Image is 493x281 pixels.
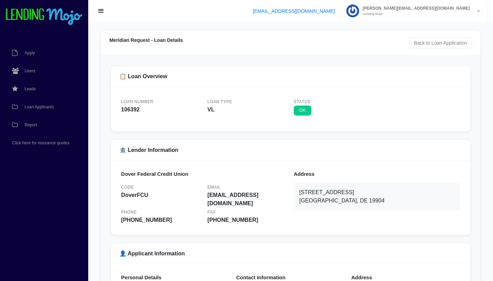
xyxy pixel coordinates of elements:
small: Email [208,185,221,190]
small: Loan Type [208,99,232,104]
h5: 🏦 Lender Information [119,147,462,153]
h6: Address [294,171,460,177]
h6: Personal Details [121,274,230,281]
div: DoverFCU [121,191,201,199]
div: [PHONE_NUMBER] [208,216,287,224]
div: VL [208,106,287,114]
h6: Contact Information [236,274,345,281]
div: 106392 [121,106,201,114]
img: logo-small.png [5,8,83,26]
span: [PERSON_NAME][EMAIL_ADDRESS][DOMAIN_NAME] [359,6,470,10]
span: Report [25,123,37,127]
span: Leads [25,87,36,91]
small: Loan Number [121,99,154,104]
a: [EMAIL_ADDRESS][DOMAIN_NAME] [253,8,335,14]
span: OK [294,106,311,116]
span: Apply [25,51,35,55]
h3: Meridian Request - Loan Details [109,37,472,43]
h5: 📋 Loan Overview [119,73,462,80]
div: [PHONE_NUMBER] [121,216,201,224]
small: Status [294,99,311,104]
h6: Dover Federal Credit Union [121,171,287,177]
span: Users [25,69,35,73]
small: Phone [121,210,137,215]
div: [STREET_ADDRESS] [GEOGRAPHIC_DATA], DE 19904 [294,183,460,210]
small: Code [121,185,134,190]
a: Back to Loan Application [409,37,472,48]
span: Loan Applicants [25,105,54,109]
small: Lending Mojo [359,12,470,16]
div: [EMAIL_ADDRESS][DOMAIN_NAME] [208,191,287,208]
small: Fax [208,210,216,215]
img: Profile image [346,4,359,17]
h6: Address [351,274,460,281]
span: Click here for insurance quotes [12,141,69,145]
h5: 👤 Applicant Information [119,250,462,257]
